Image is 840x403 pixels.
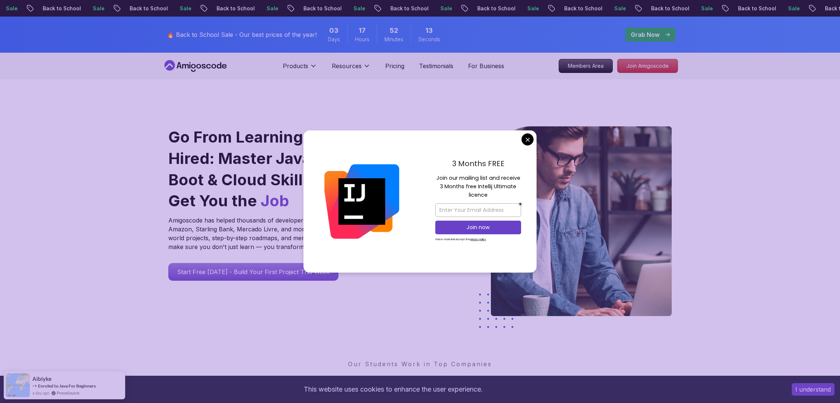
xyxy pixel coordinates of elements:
[32,383,37,389] span: ->
[57,390,80,396] a: ProveSource
[792,383,834,396] button: Accept cookies
[341,5,365,12] p: Sale
[385,62,404,70] a: Pricing
[418,36,440,43] span: Seconds
[515,5,539,12] p: Sale
[639,5,689,12] p: Back to School
[378,5,428,12] p: Back to School
[465,5,515,12] p: Back to School
[618,59,678,73] p: Join Amigoscode
[776,5,799,12] p: Sale
[283,62,308,70] p: Products
[631,30,660,39] p: Grab Now
[332,62,370,76] button: Resources
[425,25,433,36] span: 13 Seconds
[328,36,340,43] span: Days
[261,191,289,210] span: Job
[726,5,776,12] p: Back to School
[31,5,81,12] p: Back to School
[168,263,338,281] a: Start Free [DATE] - Build Your First Project This Week
[552,5,602,12] p: Back to School
[168,216,345,251] p: Amigoscode has helped thousands of developers land roles at Amazon, Starling Bank, Mercado Livre,...
[559,59,613,73] a: Members Area
[32,376,52,382] span: Aibiyke
[355,36,369,43] span: Hours
[384,36,403,43] span: Minutes
[168,126,371,211] h1: Go From Learning to Hired: Master Java, Spring Boot & Cloud Skills That Get You the
[254,5,278,12] p: Sale
[291,5,341,12] p: Back to School
[359,25,366,36] span: 17 Hours
[332,62,362,70] p: Resources
[329,25,338,36] span: 3 Days
[390,25,398,36] span: 52 Minutes
[602,5,626,12] p: Sale
[6,381,781,397] div: This website uses cookies to enhance the user experience.
[468,62,504,70] a: For Business
[168,360,672,368] p: Our Students Work in Top Companies
[617,59,678,73] a: Join Amigoscode
[689,5,713,12] p: Sale
[283,62,317,76] button: Products
[419,62,453,70] a: Testimonials
[6,373,30,397] img: provesource social proof notification image
[167,30,317,39] p: 🔥 Back to School Sale - Our best prices of the year!
[117,5,168,12] p: Back to School
[428,5,452,12] p: Sale
[32,390,49,396] span: a day ago
[204,5,254,12] p: Back to School
[38,383,96,389] a: Enroled to Java For Beginners
[81,5,104,12] p: Sale
[559,59,612,73] p: Members Area
[168,5,191,12] p: Sale
[491,126,672,316] img: hero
